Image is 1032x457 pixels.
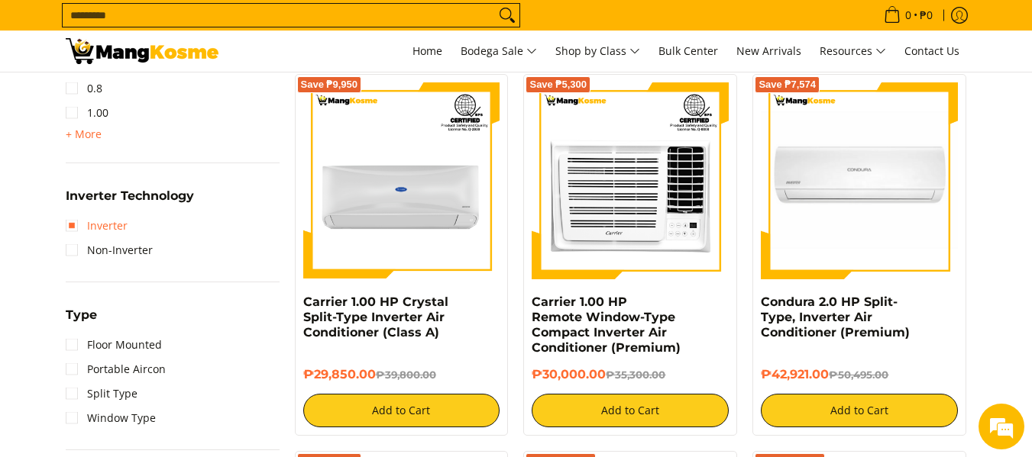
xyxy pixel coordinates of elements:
span: Contact Us [904,43,959,58]
span: Home [412,43,442,58]
nav: Main Menu [234,31,967,72]
del: ₱35,300.00 [606,368,665,381]
a: Split Type [66,381,137,406]
del: ₱39,800.00 [376,368,436,381]
span: 0 [903,10,914,21]
span: Type [66,309,97,321]
h6: ₱30,000.00 [532,367,729,382]
a: Floor Mounted [66,333,162,357]
h6: ₱42,921.00 [761,367,958,382]
a: Shop by Class [548,31,648,72]
span: We're online! [89,134,211,288]
span: New Arrivals [736,43,801,58]
button: Search [495,4,519,27]
a: Carrier 1.00 HP Crystal Split-Type Inverter Air Conditioner (Class A) [303,294,448,340]
span: Save ₱7,574 [759,80,816,89]
span: Save ₱5,300 [529,80,587,89]
a: Bodega Sale [453,31,545,72]
span: Bulk Center [658,43,718,58]
span: Inverter Technology [66,190,194,202]
span: Save ₱9,950 [301,80,358,89]
a: Contact Us [897,31,967,72]
a: Window Type [66,406,156,430]
a: Bulk Center [651,31,726,72]
a: 0.8 [66,76,102,101]
summary: Open [66,190,194,214]
summary: Open [66,309,97,333]
a: 1.00 [66,101,108,125]
a: Condura 2.0 HP Split-Type, Inverter Air Conditioner (Premium) [761,294,910,340]
h6: ₱29,850.00 [303,367,500,382]
textarea: Type your message and hit 'Enter' [8,299,291,352]
a: New Arrivals [729,31,809,72]
a: Resources [812,31,894,72]
div: Minimize live chat window [251,8,287,44]
button: Add to Cart [532,394,729,427]
a: Non-Inverter [66,238,153,262]
span: • [879,7,937,24]
button: Add to Cart [303,394,500,427]
span: Resources [820,42,886,61]
img: Carrier 1.00 HP Crystal Split-Type Inverter Air Conditioner (Class A) [303,82,500,279]
span: Shop by Class [555,42,640,61]
span: ₱0 [917,10,935,21]
a: Carrier 1.00 HP Remote Window-Type Compact Inverter Air Conditioner (Premium) [532,294,681,355]
a: Home [405,31,450,72]
a: Inverter [66,214,128,238]
div: Chat with us now [79,85,257,105]
img: Bodega Sale Aircon l Mang Kosme: Home Appliances Warehouse Sale [66,38,218,64]
span: Bodega Sale [461,42,537,61]
img: condura-split-type-inverter-air-conditioner-class-b-full-view-mang-kosme [761,82,958,279]
button: Add to Cart [761,394,958,427]
span: + More [66,128,102,140]
a: Portable Aircon [66,357,166,381]
img: Carrier 1.00 HP Remote Window-Type Compact Inverter Air Conditioner (Premium) [532,82,729,279]
del: ₱50,495.00 [829,368,888,381]
summary: Open [66,125,102,143]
